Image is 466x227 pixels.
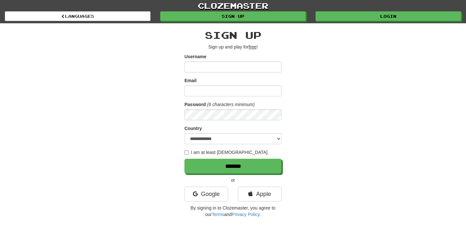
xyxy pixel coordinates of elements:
[249,44,256,49] u: free
[184,205,282,218] p: By signing in to Clozemaster, you agree to our and .
[184,149,268,156] label: I am at least [DEMOGRAPHIC_DATA]
[184,53,206,60] label: Username
[207,102,255,107] em: (6 characters minimum)
[238,187,282,201] a: Apple
[316,11,461,21] a: Login
[232,212,260,217] a: Privacy Policy
[184,177,282,183] p: or
[184,30,282,40] h2: Sign up
[160,11,306,21] a: Sign up
[184,150,189,155] input: I am at least [DEMOGRAPHIC_DATA]
[5,11,150,21] a: Languages
[212,212,224,217] a: Terms
[184,125,202,132] label: Country
[184,187,228,201] a: Google
[184,77,196,84] label: Email
[184,101,206,108] label: Password
[184,44,282,50] p: Sign up and play for !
